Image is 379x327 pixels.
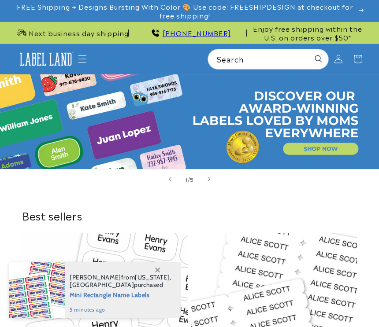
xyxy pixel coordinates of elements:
[250,22,365,44] div: Announcement
[298,294,370,318] iframe: Gorgias live chat messenger
[14,22,129,44] div: Announcement
[135,273,170,281] span: [US_STATE]
[13,47,78,71] a: Label Land
[185,175,188,184] span: 1
[250,24,365,41] span: Enjoy free shipping within the U.S. on orders over $50*
[132,22,247,44] div: Announcement
[73,49,92,69] summary: Menu
[29,29,129,37] span: Next business day shipping
[22,209,357,222] h2: Best sellers
[309,49,328,69] button: Search
[70,274,171,289] span: from , purchased
[14,2,356,19] span: FREE Shipping + Designs Bursting With Color 🎨 Use code: FREESHIPDESIGN at checkout for free shipp...
[163,28,231,38] a: [PHONE_NUMBER]
[160,169,180,189] button: Previous slide
[199,169,219,189] button: Next slide
[70,281,134,289] span: [GEOGRAPHIC_DATA]
[70,273,121,281] span: [PERSON_NAME]
[17,50,75,68] img: Label Land
[190,175,194,184] span: 5
[188,175,190,184] span: /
